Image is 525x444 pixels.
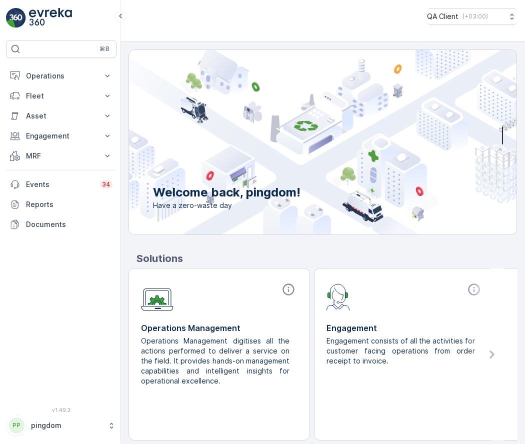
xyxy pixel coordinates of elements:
[8,417,24,433] div: PP
[326,322,483,334] p: Engagement
[6,194,116,214] a: Reports
[26,179,94,189] p: Events
[84,50,516,234] img: city illustration
[141,282,173,311] img: module-icon
[326,336,475,366] p: Engagement consists of all the activities for customer facing operations from order receipt to in...
[26,219,112,229] p: Documents
[6,174,116,194] a: Events34
[6,66,116,86] button: Operations
[6,407,116,413] span: v 1.49.3
[26,71,96,81] p: Operations
[6,126,116,146] button: Engagement
[427,11,458,21] p: QA Client
[6,415,116,436] button: PPpingdom
[26,91,96,101] p: Fleet
[6,8,26,28] img: logo
[99,45,109,53] p: ⌘B
[102,180,110,188] p: 34
[26,111,96,121] p: Asset
[29,8,72,28] img: logo_light-DOdMpM7g.png
[141,322,297,334] p: Operations Management
[26,131,96,141] p: Engagement
[26,151,96,161] p: MRF
[153,184,300,200] p: Welcome back, pingdom!
[136,251,517,266] p: Solutions
[141,336,289,386] p: Operations Management digitises all the actions performed to deliver a service on the field. It p...
[427,8,517,25] button: QA Client(+03:00)
[326,282,350,310] img: module-icon
[26,199,112,209] p: Reports
[153,200,300,210] span: Have a zero-waste day
[6,146,116,166] button: MRF
[6,106,116,126] button: Asset
[462,12,488,20] p: ( +03:00 )
[6,86,116,106] button: Fleet
[6,214,116,234] a: Documents
[31,420,102,430] p: pingdom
